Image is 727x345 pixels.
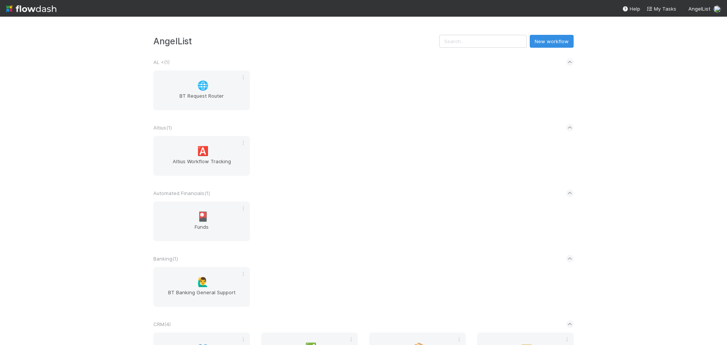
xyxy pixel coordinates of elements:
span: Banking ( 1 ) [153,256,178,262]
a: 🙋‍♂️BT Banking General Support [153,267,250,307]
img: avatar_030f5503-c087-43c2-95d1-dd8963b2926c.png [713,5,721,13]
a: 🅰️Altius Workflow Tracking [153,136,250,176]
span: 🅰️ [197,146,209,156]
span: 🎴 [197,212,209,222]
span: 🌐 [197,81,209,91]
div: Help [622,5,640,12]
span: My Tasks [646,6,676,12]
span: AL < ( 1 ) [153,59,170,65]
h3: AngelList [153,36,439,46]
a: 🌐BT Request Router [153,70,250,110]
span: Funds [156,223,247,238]
span: Altius Workflow Tracking [156,158,247,173]
span: Altius ( 1 ) [153,125,172,131]
button: New workflow [530,35,574,48]
span: AngelList [688,6,710,12]
span: CRM ( 4 ) [153,321,171,327]
input: Search... [439,35,527,48]
a: My Tasks [646,5,676,12]
a: 🎴Funds [153,201,250,241]
span: 🙋‍♂️ [197,277,209,287]
img: logo-inverted-e16ddd16eac7371096b0.svg [6,2,56,15]
span: Automated Financials ( 1 ) [153,190,210,196]
span: BT Banking General Support [156,289,247,304]
span: BT Request Router [156,92,247,107]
